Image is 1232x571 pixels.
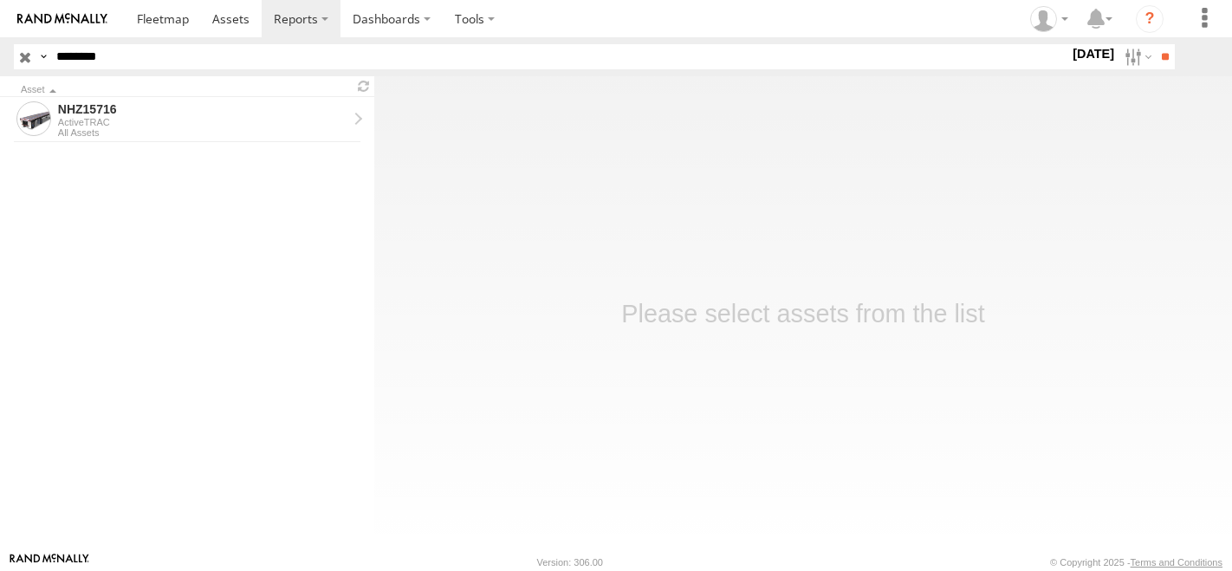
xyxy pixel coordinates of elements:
img: rand-logo.svg [17,13,107,25]
div: All Assets [58,127,347,138]
a: Terms and Conditions [1131,557,1222,568]
span: Refresh [353,78,374,94]
div: Version: 306.00 [537,557,603,568]
i: ? [1136,5,1164,33]
div: Click to Sort [21,86,347,94]
a: Visit our Website [10,554,89,571]
label: Search Query [36,44,50,69]
div: © Copyright 2025 - [1050,557,1222,568]
div: Zulema McIntosch [1024,6,1074,32]
div: NHZ15716 - View Asset History [58,101,347,117]
label: Search Filter Options [1118,44,1155,69]
div: ActiveTRAC [58,117,347,127]
label: [DATE] [1069,44,1118,63]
